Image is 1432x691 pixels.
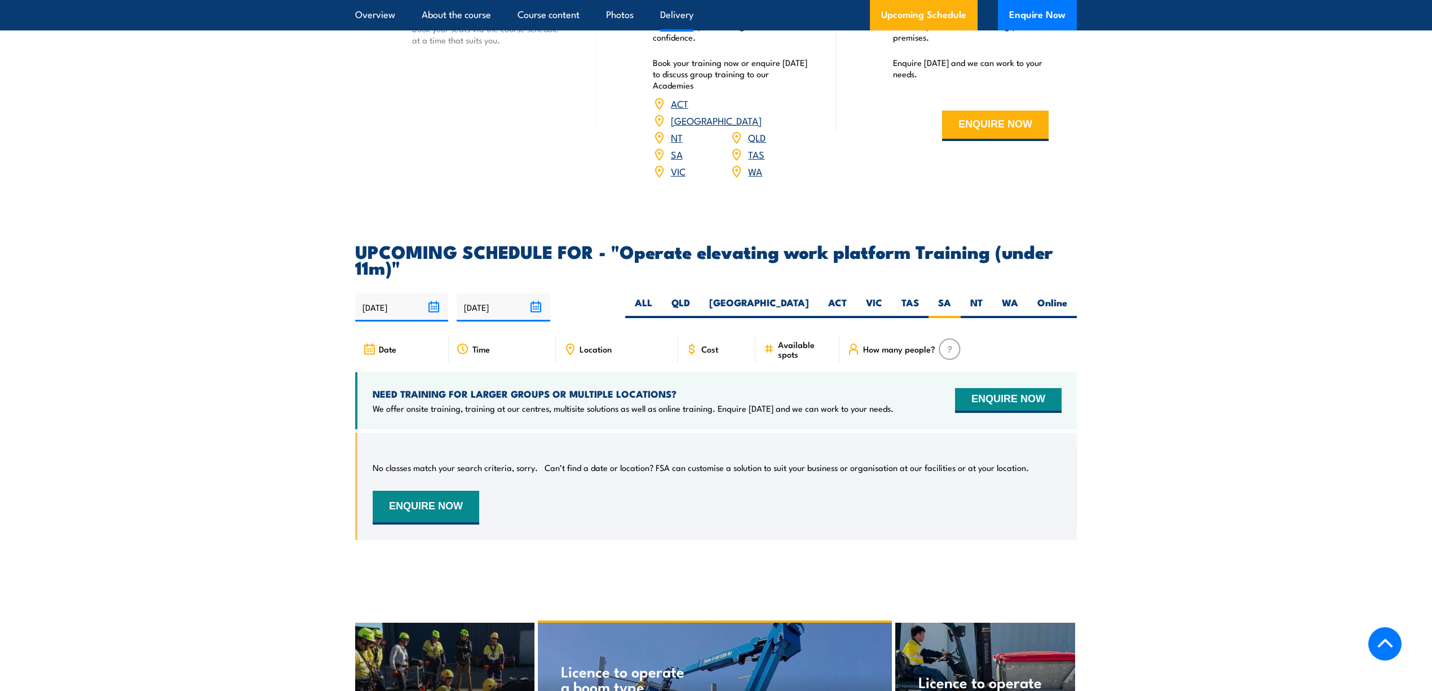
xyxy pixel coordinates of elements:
[625,296,662,318] label: ALL
[355,293,448,322] input: From date
[748,164,762,178] a: WA
[863,344,935,354] span: How many people?
[355,243,1077,275] h2: UPCOMING SCHEDULE FOR - "Operate elevating work platform Training (under 11m)"
[961,296,992,318] label: NT
[748,147,764,161] a: TAS
[701,344,718,354] span: Cost
[671,147,683,161] a: SA
[748,130,766,144] a: QLD
[955,388,1062,413] button: ENQUIRE NOW
[856,296,892,318] label: VIC
[379,344,396,354] span: Date
[472,344,490,354] span: Time
[653,57,808,91] p: Book your training now or enquire [DATE] to discuss group training to our Academies
[373,403,894,414] p: We offer onsite training, training at our centres, multisite solutions as well as online training...
[671,113,762,127] a: [GEOGRAPHIC_DATA]
[778,340,832,359] span: Available spots
[671,130,683,144] a: NT
[1028,296,1077,318] label: Online
[545,462,1029,473] p: Can’t find a date or location? FSA can customise a solution to suit your business or organisation...
[457,293,550,322] input: To date
[671,96,688,110] a: ACT
[412,23,568,46] p: Book your seats via the course schedule at a time that suits you.
[373,388,894,400] h4: NEED TRAINING FOR LARGER GROUPS OR MULTIPLE LOCATIONS?
[373,462,538,473] p: No classes match your search criteria, sorry.
[893,57,1049,80] p: Enquire [DATE] and we can work to your needs.
[662,296,700,318] label: QLD
[942,111,1049,141] button: ENQUIRE NOW
[671,164,686,178] a: VIC
[580,344,612,354] span: Location
[929,296,961,318] label: SA
[700,296,819,318] label: [GEOGRAPHIC_DATA]
[373,491,479,525] button: ENQUIRE NOW
[819,296,856,318] label: ACT
[892,296,929,318] label: TAS
[992,296,1028,318] label: WA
